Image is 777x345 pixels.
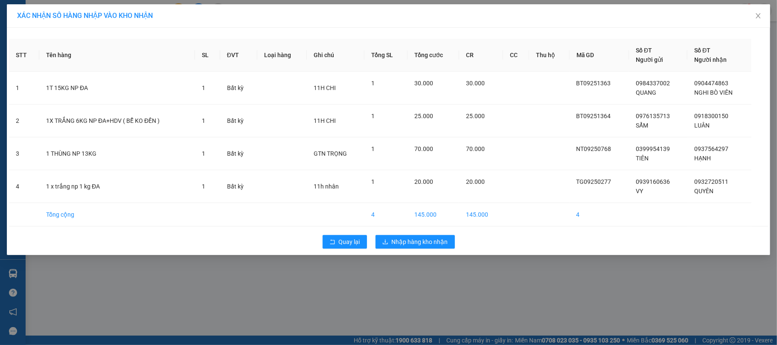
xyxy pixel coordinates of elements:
[636,145,670,152] span: 0399954139
[636,188,643,194] span: VY
[694,178,728,185] span: 0932720511
[576,80,611,87] span: BT09251363
[314,183,339,190] span: 11h nhân
[746,4,770,28] button: Close
[694,122,710,129] span: LUÂN
[323,235,367,249] button: rollbackQuay lại
[414,145,433,152] span: 70.000
[364,39,408,72] th: Tổng SL
[39,104,195,137] td: 1X TRẮNG 6KG NP ĐA+HDV ( BỂ KO ĐỀN )
[195,39,220,72] th: SL
[407,39,459,72] th: Tổng cước
[9,39,39,72] th: STT
[202,117,205,124] span: 1
[314,117,336,124] span: 11H CHI
[466,113,485,119] span: 25.000
[636,80,670,87] span: 0984337002
[576,113,611,119] span: BT09251364
[636,113,670,119] span: 0976135713
[576,178,611,185] span: TG09250277
[459,203,503,226] td: 145.000
[414,80,433,87] span: 30.000
[466,145,485,152] span: 70.000
[694,47,710,54] span: Số ĐT
[339,237,360,246] span: Quay lại
[636,56,663,63] span: Người gửi
[307,39,364,72] th: Ghi chú
[382,239,388,246] span: download
[9,170,39,203] td: 4
[375,235,455,249] button: downloadNhập hàng kho nhận
[314,150,347,157] span: GTN TRỌNG
[636,47,652,54] span: Số ĐT
[220,39,257,72] th: ĐVT
[39,137,195,170] td: 1 THÙNG NP 13KG
[220,137,257,170] td: Bất kỳ
[364,203,408,226] td: 4
[694,188,713,194] span: QUYÊN
[459,39,503,72] th: CR
[576,145,611,152] span: NT09250768
[371,178,375,185] span: 1
[466,178,485,185] span: 20.000
[39,203,195,226] td: Tổng cộng
[39,39,195,72] th: Tên hàng
[694,80,728,87] span: 0904474863
[636,155,649,162] span: TIÊN
[371,80,375,87] span: 1
[503,39,529,72] th: CC
[202,150,205,157] span: 1
[202,183,205,190] span: 1
[9,104,39,137] td: 2
[466,80,485,87] span: 30.000
[407,203,459,226] td: 145.000
[694,113,728,119] span: 0918300150
[694,89,733,96] span: NGHI BÒ VIÊN
[39,72,195,104] td: 1T 15KG NP ĐA
[371,113,375,119] span: 1
[329,239,335,246] span: rollback
[39,170,195,203] td: 1 x trắng np 1 kg ĐA
[9,72,39,104] td: 1
[414,178,433,185] span: 20.000
[314,84,336,91] span: 11H CHI
[694,155,711,162] span: HẠNH
[371,145,375,152] span: 1
[636,122,648,129] span: SẨM
[220,170,257,203] td: Bất kỳ
[694,56,727,63] span: Người nhận
[414,113,433,119] span: 25.000
[755,12,762,19] span: close
[636,178,670,185] span: 0939160636
[570,203,629,226] td: 4
[220,72,257,104] td: Bất kỳ
[529,39,569,72] th: Thu hộ
[257,39,307,72] th: Loại hàng
[636,89,656,96] span: QUANG
[202,84,205,91] span: 1
[392,237,448,246] span: Nhập hàng kho nhận
[694,145,728,152] span: 0937564297
[9,137,39,170] td: 3
[570,39,629,72] th: Mã GD
[17,12,153,20] span: XÁC NHẬN SỐ HÀNG NHẬP VÀO KHO NHẬN
[220,104,257,137] td: Bất kỳ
